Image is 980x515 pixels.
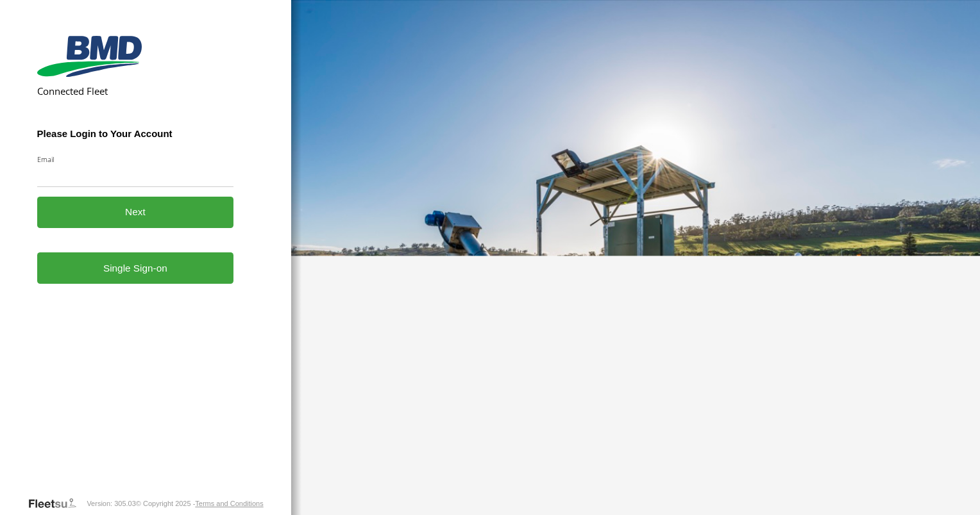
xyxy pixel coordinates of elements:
[37,85,234,97] h2: Connected Fleet
[37,36,142,77] img: BMD
[28,497,87,510] a: Visit our Website
[195,500,263,507] a: Terms and Conditions
[87,500,135,507] div: Version: 305.03
[136,500,264,507] div: © Copyright 2025 -
[37,197,234,228] button: Next
[37,252,234,284] a: Single Sign-on
[37,154,234,164] label: Email
[37,128,234,139] h3: Please Login to Your Account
